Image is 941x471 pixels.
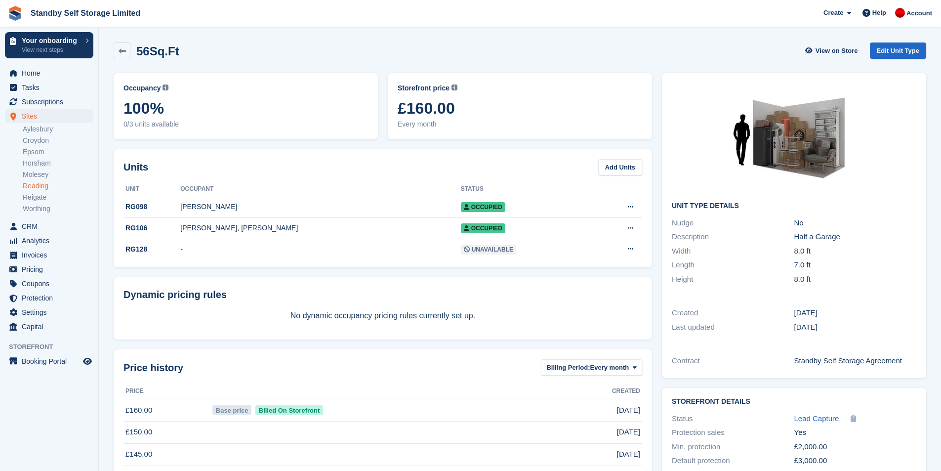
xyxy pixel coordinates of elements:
[461,245,516,255] span: Unavailable
[22,320,81,334] span: Capital
[617,427,640,438] span: [DATE]
[5,32,93,58] a: Your onboarding View next steps
[794,246,916,257] div: 8.0 ft
[5,277,93,291] a: menu
[672,441,794,453] div: Min. protection
[23,204,93,214] a: Worthing
[672,259,794,271] div: Length
[22,305,81,319] span: Settings
[672,355,794,367] div: Contract
[398,119,642,129] span: Every month
[672,217,794,229] div: Nudge
[23,170,93,179] a: Molesey
[804,43,862,59] a: View on Store
[672,231,794,243] div: Description
[123,119,368,129] span: 0/3 units available
[123,443,210,466] td: £145.00
[398,99,642,117] span: £160.00
[180,239,460,259] td: -
[23,193,93,202] a: Reigate
[180,202,460,212] div: [PERSON_NAME]
[5,305,93,319] a: menu
[823,8,843,18] span: Create
[5,95,93,109] a: menu
[541,359,642,376] button: Billing Period: Every month
[870,43,926,59] a: Edit Unit Type
[123,244,180,255] div: RG128
[720,83,868,194] img: 56sqft.jpg
[672,427,794,438] div: Protection sales
[794,441,916,453] div: £2,000.00
[22,66,81,80] span: Home
[23,136,93,145] a: Croydon
[5,291,93,305] a: menu
[123,287,642,302] div: Dynamic pricing rules
[123,310,642,322] p: No dynamic occupancy pricing rules currently set up.
[672,307,794,319] div: Created
[123,223,180,233] div: RG106
[672,413,794,425] div: Status
[22,81,81,94] span: Tasks
[617,405,640,416] span: [DATE]
[9,342,98,352] span: Storefront
[672,398,916,406] h2: Storefront Details
[794,427,916,438] div: Yes
[5,262,93,276] a: menu
[590,363,629,373] span: Every month
[461,202,505,212] span: Occupied
[672,322,794,333] div: Last updated
[672,455,794,467] div: Default protection
[816,46,858,56] span: View on Store
[22,277,81,291] span: Coupons
[23,159,93,168] a: Horsham
[794,413,839,425] a: Lead Capture
[5,219,93,233] a: menu
[672,246,794,257] div: Width
[8,6,23,21] img: stora-icon-8386f47178a22dfd0bd8f6a31ec36ba5ce8667c1dd55bd0f319d3a0aa187defe.svg
[794,274,916,285] div: 8.0 ft
[23,147,93,157] a: Epsom
[546,363,590,373] span: Billing Period:
[23,125,93,134] a: Aylesbury
[82,355,93,367] a: Preview store
[794,355,916,367] div: Standby Self Storage Agreement
[672,274,794,285] div: Height
[5,234,93,248] a: menu
[22,219,81,233] span: CRM
[612,386,640,395] span: Created
[22,262,81,276] span: Pricing
[398,83,450,93] span: Storefront price
[5,81,93,94] a: menu
[22,234,81,248] span: Analytics
[22,109,81,123] span: Sites
[212,405,251,415] span: Base price
[672,202,916,210] h2: Unit Type details
[794,231,916,243] div: Half a Garage
[895,8,905,18] img: Aaron Winter
[123,399,210,422] td: £160.00
[22,37,81,44] p: Your onboarding
[123,83,161,93] span: Occupancy
[22,248,81,262] span: Invoices
[180,181,460,197] th: Occupant
[22,45,81,54] p: View next steps
[872,8,886,18] span: Help
[123,99,368,117] span: 100%
[180,223,460,233] div: [PERSON_NAME], [PERSON_NAME]
[5,320,93,334] a: menu
[794,307,916,319] div: [DATE]
[617,449,640,460] span: [DATE]
[123,160,148,174] h2: Units
[794,414,839,423] span: Lead Capture
[598,159,642,175] a: Add Units
[22,291,81,305] span: Protection
[22,354,81,368] span: Booking Portal
[22,95,81,109] span: Subscriptions
[5,66,93,80] a: menu
[794,217,916,229] div: No
[123,421,210,443] td: £150.00
[794,455,916,467] div: £3,000.00
[461,223,505,233] span: Occupied
[123,360,183,375] span: Price history
[451,85,457,90] img: icon-info-grey-7440780725fd019a000dd9b08b2336e03edf1995a4989e88bcd33f0948082b44.svg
